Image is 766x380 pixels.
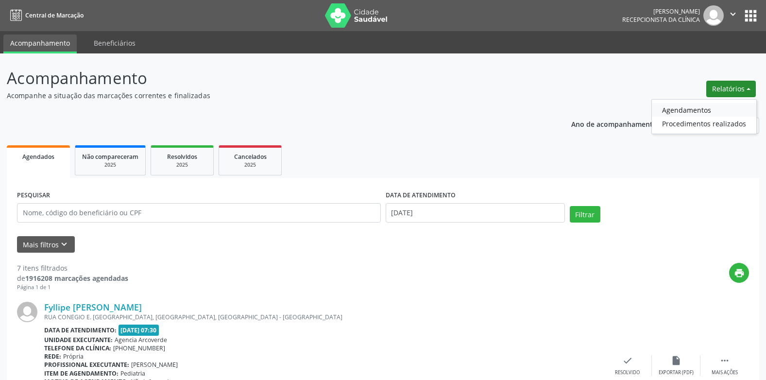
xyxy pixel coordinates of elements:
[25,274,128,283] strong: 1916208 marcações agendadas
[44,369,119,378] b: Item de agendamento:
[119,325,159,336] span: [DATE] 07:30
[386,203,565,223] input: Selecione um intervalo
[652,117,756,130] a: Procedimentos realizados
[59,239,69,250] i: keyboard_arrow_down
[17,273,128,283] div: de
[622,355,633,366] i: check
[17,188,50,203] label: PESQUISAR
[3,35,77,53] a: Acompanhamento
[17,203,381,223] input: Nome, código do beneficiário ou CPF
[719,355,730,366] i: 
[17,263,128,273] div: 7 itens filtrados
[571,118,657,130] p: Ano de acompanhamento
[729,263,749,283] button: print
[728,9,738,19] i: 
[7,7,84,23] a: Central de Marcação
[734,268,745,278] i: print
[44,361,129,369] b: Profissional executante:
[706,81,756,97] button: Relatórios
[44,302,142,312] a: Fyllipe [PERSON_NAME]
[742,7,759,24] button: apps
[7,90,533,101] p: Acompanhe a situação das marcações correntes e finalizadas
[44,344,111,352] b: Telefone da clínica:
[82,153,138,161] span: Não compareceram
[44,326,117,334] b: Data de atendimento:
[25,11,84,19] span: Central de Marcação
[82,161,138,169] div: 2025
[17,283,128,292] div: Página 1 de 1
[17,302,37,322] img: img
[7,66,533,90] p: Acompanhamento
[44,313,603,321] div: RUA CONEGIO E. [GEOGRAPHIC_DATA], [GEOGRAPHIC_DATA], [GEOGRAPHIC_DATA] - [GEOGRAPHIC_DATA]
[87,35,142,52] a: Beneficiários
[622,16,700,24] span: Recepcionista da clínica
[622,7,700,16] div: [PERSON_NAME]
[570,206,600,223] button: Filtrar
[44,336,113,344] b: Unidade executante:
[386,188,456,203] label: DATA DE ATENDIMENTO
[226,161,274,169] div: 2025
[234,153,267,161] span: Cancelados
[615,369,640,376] div: Resolvido
[703,5,724,26] img: img
[63,352,84,361] span: Própria
[113,344,165,352] span: [PHONE_NUMBER]
[652,103,756,117] a: Agendamentos
[17,236,75,253] button: Mais filtroskeyboard_arrow_down
[44,352,61,361] b: Rede:
[671,355,681,366] i: insert_drive_file
[651,99,757,134] ul: Relatórios
[724,5,742,26] button: 
[712,369,738,376] div: Mais ações
[22,153,54,161] span: Agendados
[167,153,197,161] span: Resolvidos
[115,336,167,344] span: Agencia Arcoverde
[131,361,178,369] span: [PERSON_NAME]
[120,369,145,378] span: Pediatria
[158,161,206,169] div: 2025
[659,369,694,376] div: Exportar (PDF)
